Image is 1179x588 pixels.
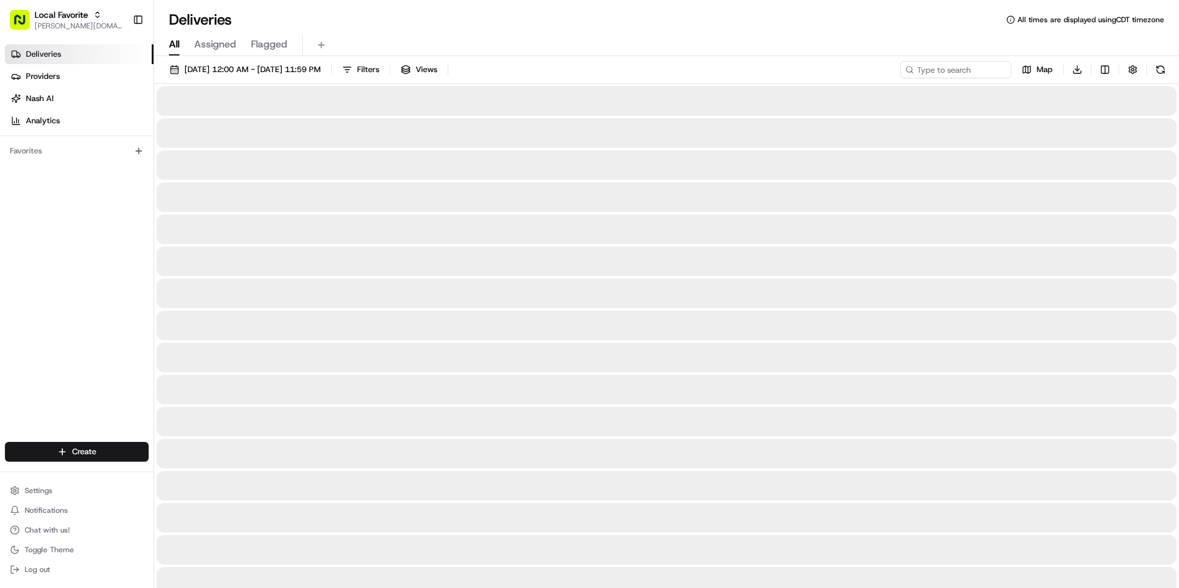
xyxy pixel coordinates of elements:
[35,9,88,21] button: Local Favorite
[5,89,154,108] a: Nash AI
[5,482,149,499] button: Settings
[35,21,123,31] button: [PERSON_NAME][DOMAIN_NAME][EMAIL_ADDRESS][PERSON_NAME][DOMAIN_NAME]
[395,61,443,78] button: Views
[5,521,149,539] button: Chat with us!
[26,115,60,126] span: Analytics
[5,44,154,64] a: Deliveries
[1037,64,1053,75] span: Map
[1016,61,1058,78] button: Map
[25,565,50,574] span: Log out
[164,61,326,78] button: [DATE] 12:00 AM - [DATE] 11:59 PM
[194,37,236,52] span: Assigned
[72,446,96,457] span: Create
[5,111,154,131] a: Analytics
[1152,61,1169,78] button: Refresh
[25,505,68,515] span: Notifications
[5,67,154,86] a: Providers
[5,502,149,519] button: Notifications
[5,141,149,161] div: Favorites
[26,71,60,82] span: Providers
[5,5,128,35] button: Local Favorite[PERSON_NAME][DOMAIN_NAME][EMAIL_ADDRESS][PERSON_NAME][DOMAIN_NAME]
[26,93,54,104] span: Nash AI
[1017,15,1164,25] span: All times are displayed using CDT timezone
[416,64,437,75] span: Views
[357,64,379,75] span: Filters
[5,561,149,578] button: Log out
[337,61,385,78] button: Filters
[184,64,321,75] span: [DATE] 12:00 AM - [DATE] 11:59 PM
[251,37,287,52] span: Flagged
[25,545,74,555] span: Toggle Theme
[900,61,1011,78] input: Type to search
[26,49,61,60] span: Deliveries
[25,486,52,496] span: Settings
[5,541,149,558] button: Toggle Theme
[169,37,179,52] span: All
[25,525,70,535] span: Chat with us!
[169,10,232,30] h1: Deliveries
[5,442,149,462] button: Create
